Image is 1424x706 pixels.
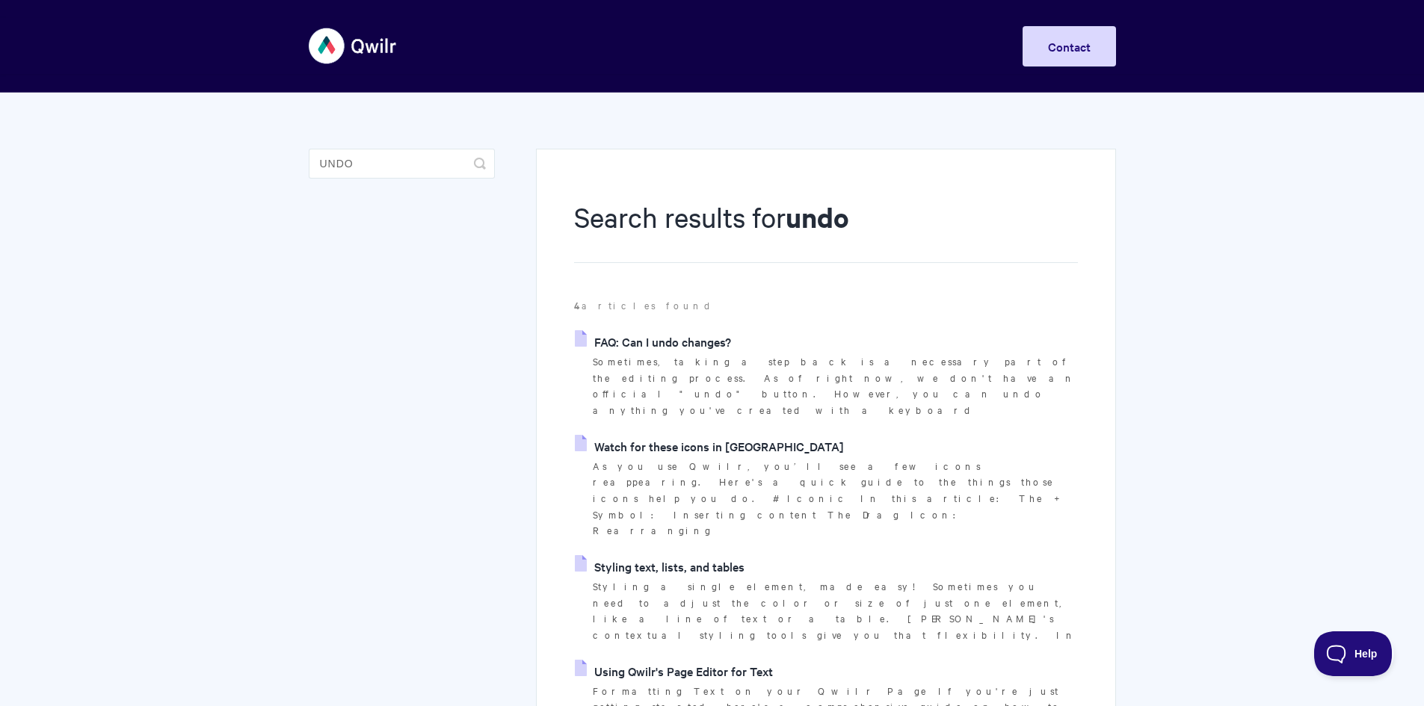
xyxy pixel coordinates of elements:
a: Using Qwilr's Page Editor for Text [575,660,773,682]
p: As you use Qwilr, you’ll see a few icons reappearing. Here's a quick guide to the things those ic... [593,458,1077,539]
a: Styling text, lists, and tables [575,555,745,578]
a: Contact [1023,26,1116,66]
img: Qwilr Help Center [309,18,398,74]
p: Sometimes, taking a step back is a necessary part of the editing process. As of right now, we don... [593,353,1077,418]
strong: 4 [574,298,582,312]
a: FAQ: Can I undo changes? [575,330,731,353]
input: Search [309,149,495,179]
p: articles found [574,297,1077,314]
p: Styling a single element, made easy! Sometimes you need to adjust the color or size of just one e... [593,578,1077,643]
iframe: Toggle Customer Support [1314,631,1394,676]
a: Watch for these icons in [GEOGRAPHIC_DATA] [575,435,844,457]
h1: Search results for [574,198,1077,263]
strong: undo [786,199,849,235]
